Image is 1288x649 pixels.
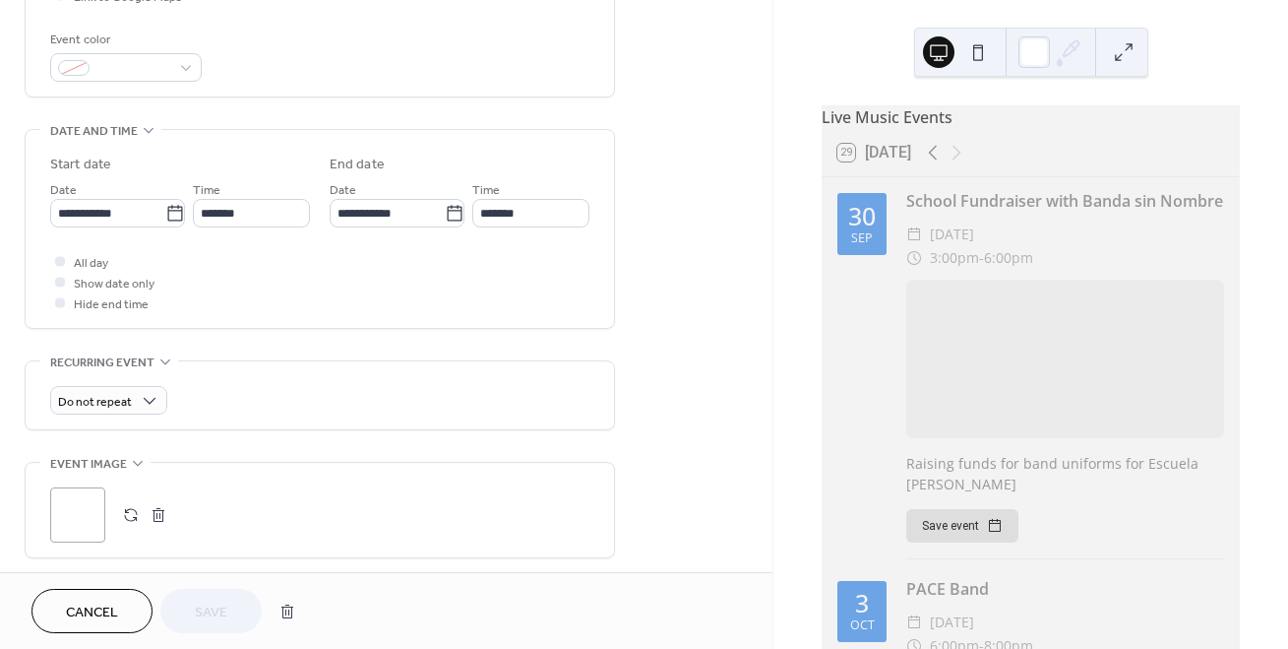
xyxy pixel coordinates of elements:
[822,105,1240,129] div: Live Music Events
[50,454,127,475] span: Event image
[906,246,922,270] div: ​
[855,591,869,616] div: 3
[330,180,356,201] span: Date
[74,274,154,294] span: Show date only
[906,189,1224,213] div: School Fundraiser with Banda sin Nombre
[906,509,1018,543] button: Save event
[930,611,974,634] span: [DATE]
[850,619,875,632] div: Oct
[906,453,1224,494] div: Raising funds for band uniforms for Escuela [PERSON_NAME]
[906,577,1224,601] div: PACE Band
[66,603,118,623] span: Cancel
[50,353,154,373] span: Recurring event
[50,180,77,201] span: Date
[930,223,974,246] span: [DATE]
[50,30,198,50] div: Event color
[848,204,876,228] div: 30
[979,246,984,270] span: -
[74,253,108,274] span: All day
[50,487,105,543] div: ;
[330,155,385,175] div: End date
[58,391,132,414] span: Do not repeat
[851,232,873,245] div: Sep
[472,180,500,201] span: Time
[906,223,922,246] div: ​
[906,611,922,634] div: ​
[193,180,220,201] span: Time
[930,246,979,270] span: 3:00pm
[50,121,138,142] span: Date and time
[50,155,111,175] div: Start date
[74,294,149,315] span: Hide end time
[31,589,153,633] button: Cancel
[984,246,1033,270] span: 6:00pm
